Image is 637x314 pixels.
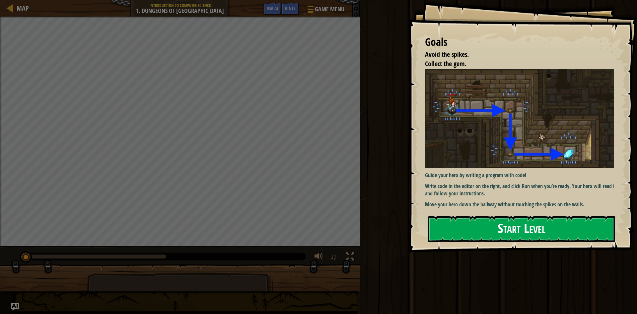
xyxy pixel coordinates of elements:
li: Collect the gem. [417,59,612,69]
p: Write code in the editor on the right, and click Run when you’re ready. Your hero will read it an... [425,182,619,198]
li: Avoid the spikes. [417,50,612,59]
button: Start Level [428,216,615,242]
button: Game Menu [302,3,348,18]
span: ♫ [330,252,337,262]
div: Goals [425,35,614,50]
p: Guide your hero by writing a program with code! [425,171,619,179]
a: Map [13,4,29,13]
span: Avoid the spikes. [425,50,469,59]
span: Ask AI [267,5,278,11]
button: Ask AI [11,303,19,311]
span: Hints [285,5,296,11]
button: Ask AI [263,3,281,15]
span: Game Menu [315,5,344,14]
button: ♫ [329,251,340,264]
button: Toggle fullscreen [343,251,357,264]
button: Adjust volume [312,251,325,264]
span: Map [17,4,29,13]
img: Dungeons of kithgard [425,69,619,168]
span: Collect the gem. [425,59,466,68]
p: Move your hero down the hallway without touching the spikes on the walls. [425,201,619,208]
